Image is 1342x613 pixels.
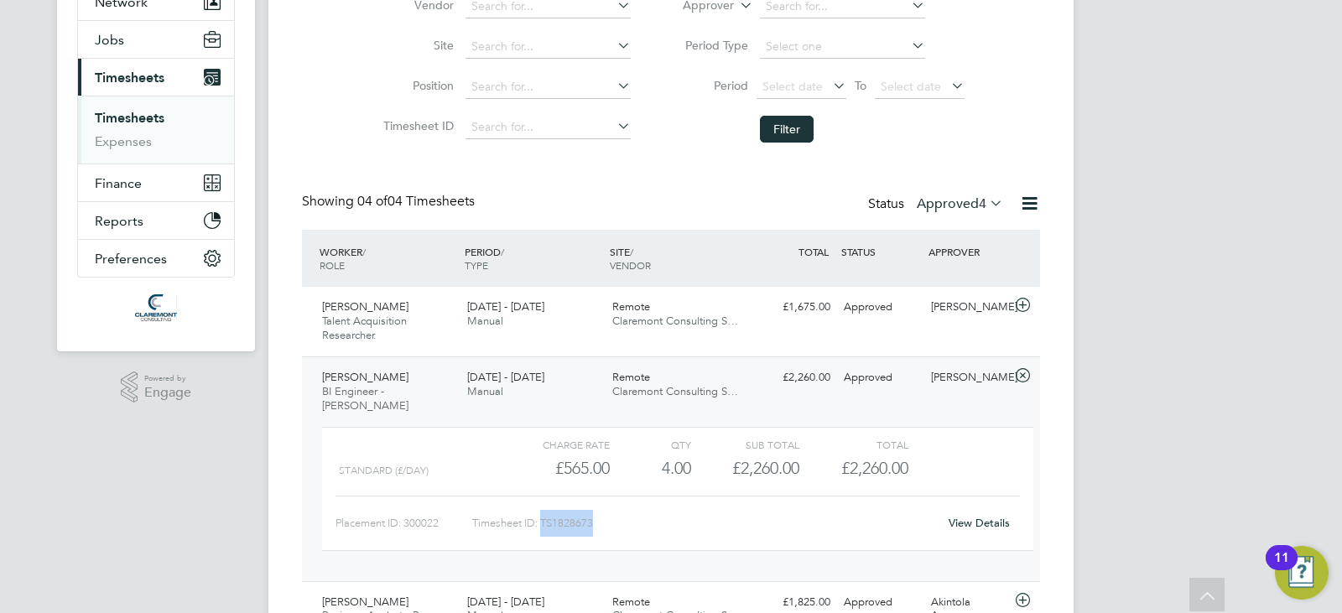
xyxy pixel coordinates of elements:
[467,384,503,398] span: Manual
[78,59,234,96] button: Timesheets
[841,458,908,478] span: £2,260.00
[837,236,924,267] div: STATUS
[322,314,407,342] span: Talent Acquisition Researcher.
[362,245,366,258] span: /
[501,245,504,258] span: /
[339,465,429,476] span: Standard (£/day)
[466,75,631,99] input: Search for...
[881,79,941,94] span: Select date
[691,434,799,455] div: Sub Total
[95,110,164,126] a: Timesheets
[924,294,1012,321] div: [PERSON_NAME]
[465,258,488,272] span: TYPE
[95,251,167,267] span: Preferences
[78,21,234,58] button: Jobs
[979,195,986,212] span: 4
[799,434,908,455] div: Total
[673,78,748,93] label: Period
[917,195,1003,212] label: Approved
[691,455,799,482] div: £2,260.00
[760,35,925,59] input: Select one
[95,70,164,86] span: Timesheets
[610,258,651,272] span: VENDOR
[466,116,631,139] input: Search for...
[612,370,650,384] span: Remote
[837,294,924,321] div: Approved
[467,299,544,314] span: [DATE] - [DATE]
[673,38,748,53] label: Period Type
[502,434,610,455] div: Charge rate
[612,384,738,398] span: Claremont Consulting S…
[302,193,478,210] div: Showing
[502,455,610,482] div: £565.00
[144,386,191,400] span: Engage
[121,371,192,403] a: Powered byEngage
[612,595,650,609] span: Remote
[95,175,142,191] span: Finance
[837,364,924,392] div: Approved
[315,236,460,280] div: WORKER
[762,79,823,94] span: Select date
[322,384,408,413] span: BI Engineer - [PERSON_NAME]
[78,240,234,277] button: Preferences
[610,455,691,482] div: 4.00
[378,118,454,133] label: Timesheet ID
[378,38,454,53] label: Site
[612,314,738,328] span: Claremont Consulting S…
[357,193,388,210] span: 04 of
[1274,558,1289,579] div: 11
[78,164,234,201] button: Finance
[95,213,143,229] span: Reports
[378,78,454,93] label: Position
[78,96,234,164] div: Timesheets
[467,595,544,609] span: [DATE] - [DATE]
[320,258,345,272] span: ROLE
[472,510,938,537] div: Timesheet ID: TS1828673
[750,364,837,392] div: £2,260.00
[95,32,124,48] span: Jobs
[606,236,751,280] div: SITE
[949,516,1010,530] a: View Details
[850,75,871,96] span: To
[135,294,176,321] img: claremontconsulting1-logo-retina.png
[612,299,650,314] span: Remote
[322,299,408,314] span: [PERSON_NAME]
[1275,546,1329,600] button: Open Resource Center, 11 new notifications
[924,364,1012,392] div: [PERSON_NAME]
[630,245,633,258] span: /
[750,294,837,321] div: £1,675.00
[467,370,544,384] span: [DATE] - [DATE]
[466,35,631,59] input: Search for...
[924,236,1012,267] div: APPROVER
[868,193,1006,216] div: Status
[760,116,814,143] button: Filter
[798,245,829,258] span: TOTAL
[610,434,691,455] div: QTY
[144,371,191,386] span: Powered by
[78,202,234,239] button: Reports
[335,510,472,537] div: Placement ID: 300022
[357,193,475,210] span: 04 Timesheets
[322,595,408,609] span: [PERSON_NAME]
[95,133,152,149] a: Expenses
[322,370,408,384] span: [PERSON_NAME]
[77,294,235,321] a: Go to home page
[467,314,503,328] span: Manual
[460,236,606,280] div: PERIOD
